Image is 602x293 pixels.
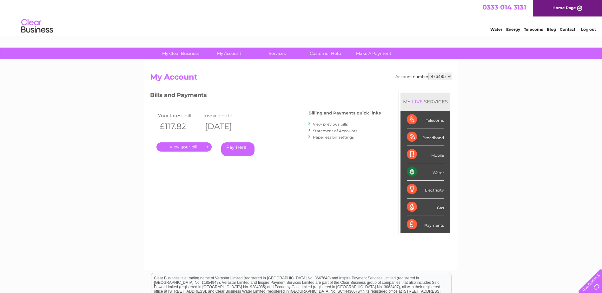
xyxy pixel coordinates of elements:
[308,111,381,115] h4: Billing and Payments quick links
[407,181,444,198] div: Electricity
[407,111,444,128] div: Telecoms
[313,128,357,133] a: Statement of Accounts
[407,163,444,181] div: Water
[21,16,53,36] img: logo.png
[313,122,348,127] a: View previous bills
[221,142,255,156] a: Pay Here
[395,73,452,80] div: Account number
[150,91,381,102] h3: Bills and Payments
[202,120,248,133] th: [DATE]
[202,111,248,120] td: Invoice date
[547,27,556,32] a: Blog
[156,120,202,133] th: £117.82
[407,146,444,163] div: Mobile
[251,48,303,59] a: Services
[155,48,207,59] a: My Clear Business
[560,27,575,32] a: Contact
[156,111,202,120] td: Your latest bill
[482,3,526,11] a: 0333 014 3131
[347,48,400,59] a: Make A Payment
[150,73,452,85] h2: My Account
[407,216,444,233] div: Payments
[490,27,502,32] a: Water
[400,93,450,111] div: MY SERVICES
[299,48,352,59] a: Customer Help
[581,27,596,32] a: Log out
[313,135,354,140] a: Paperless bill settings
[407,199,444,216] div: Gas
[506,27,520,32] a: Energy
[524,27,543,32] a: Telecoms
[156,142,212,152] a: .
[151,3,451,31] div: Clear Business is a trading name of Verastar Limited (registered in [GEOGRAPHIC_DATA] No. 3667643...
[411,99,424,105] div: LIVE
[407,128,444,146] div: Broadband
[203,48,255,59] a: My Account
